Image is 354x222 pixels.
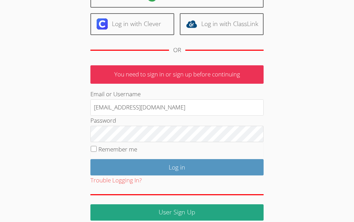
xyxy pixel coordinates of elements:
a: User Sign Up [90,204,264,221]
p: You need to sign in or sign up before continuing [90,65,264,84]
label: Email or Username [90,90,141,98]
div: OR [173,45,181,55]
img: clever-logo-6eab21bc6e7a338710f1a6ff85c0baf02591cd810cc4098c63d3a4b26e2feb20.svg [97,18,108,30]
label: Remember me [98,145,137,153]
input: Log in [90,159,264,175]
label: Password [90,116,116,124]
img: classlink-logo-d6bb404cc1216ec64c9a2012d9dc4662098be43eaf13dc465df04b49fa7ab582.svg [186,18,197,30]
a: Log in with Clever [90,13,174,35]
button: Trouble Logging In? [90,175,142,186]
a: Log in with ClassLink [180,13,264,35]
